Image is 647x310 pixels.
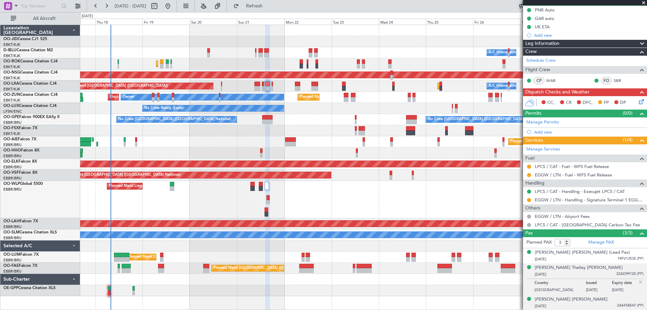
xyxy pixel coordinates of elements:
[525,154,534,162] span: Fuel
[534,287,586,294] p: [GEOGRAPHIC_DATA]
[3,224,22,229] a: EBBR/BRU
[379,19,426,25] div: Wed 24
[623,110,633,117] span: (0/0)
[520,19,567,25] div: Sat 27
[612,281,638,287] p: Expiry date
[3,104,19,108] span: OO-LUX
[3,182,43,186] a: OO-WLPGlobal 5500
[586,281,612,287] p: Issued
[426,19,473,25] div: Thu 25
[566,100,572,106] span: CR
[3,286,18,290] span: OE-GPP
[3,76,20,81] a: EBKT/KJK
[3,253,20,257] span: OO-LUM
[535,197,644,203] a: EGGW / LTN - Handling - Signature Terminal 1 EGGW / LTN
[3,165,22,170] a: EBBR/BRU
[3,235,22,241] a: EBBR/BRU
[533,77,545,84] div: CP
[620,100,626,106] span: DP
[428,114,541,124] div: No Crew [GEOGRAPHIC_DATA] ([GEOGRAPHIC_DATA] National)
[3,93,58,97] a: OO-ZUNCessna Citation CJ4
[3,59,58,63] a: OO-ROKCessna Citation CJ4
[535,189,625,194] a: LPCS / CAT - Handling - Execujet LPCS / CAT
[3,219,20,223] span: OO-LAH
[535,257,546,262] span: [DATE]
[95,19,143,25] div: Thu 18
[535,249,630,256] div: [PERSON_NAME] [PERSON_NAME] (Lead Pax)
[535,272,546,277] span: [DATE]
[3,126,19,130] span: OO-FSX
[3,87,20,92] a: EBKT/KJK
[546,78,561,84] a: WAR
[535,172,612,178] a: EGGW / LTN - Fuel - WFS Fuel Release
[525,137,543,144] span: Services
[110,92,219,102] div: Unplanned Maint [GEOGRAPHIC_DATA]-[GEOGRAPHIC_DATA]
[3,286,56,290] a: OE-GPPCessna Citation XLS
[526,239,552,246] label: Planned PAX
[3,219,38,223] a: OO-LAHFalcon 7X
[62,81,168,91] div: Planned Maint [GEOGRAPHIC_DATA] ([GEOGRAPHIC_DATA])
[3,131,20,136] a: EBKT/KJK
[3,82,19,86] span: OO-LXA
[525,229,533,237] span: Pax
[534,129,644,135] div: Add new
[3,148,39,152] a: OO-HHOFalcon 8X
[614,78,629,84] a: SBR
[237,19,284,25] div: Sun 21
[623,136,633,143] span: (1/4)
[510,137,616,147] div: Planned Maint [GEOGRAPHIC_DATA] ([GEOGRAPHIC_DATA])
[535,296,608,303] div: [PERSON_NAME] [PERSON_NAME]
[3,53,20,58] a: EBKT/KJK
[3,109,22,114] a: LFSN/ENC
[526,119,559,126] a: Manage Permits
[535,7,555,13] div: PNR Auto
[144,103,184,113] div: No Crew Nancy (Essey)
[82,13,93,19] div: [DATE]
[525,66,550,74] span: Flight Crew
[3,142,22,147] a: EBBR/BRU
[3,264,37,268] a: OO-FAEFalcon 7X
[3,182,20,186] span: OO-WLP
[190,19,237,25] div: Sat 20
[3,171,37,175] a: OO-VSFFalcon 8X
[3,264,19,268] span: OO-FAE
[535,264,623,271] div: [PERSON_NAME] Thailay [PERSON_NAME]
[3,71,58,75] a: OO-NSGCessna Citation CJ4
[3,176,22,181] a: EBBR/BRU
[3,48,17,52] span: D-IBLU
[473,19,520,25] div: Fri 26
[588,239,614,246] a: Manage PAX
[109,181,144,191] div: Planned Maint Liege
[616,271,644,277] span: 22AD99120 (PP)
[525,40,559,48] span: Leg Information
[3,64,20,69] a: EBKT/KJK
[547,100,555,106] span: CC,
[638,279,644,285] img: close
[3,42,20,47] a: EBKT/KJK
[3,71,20,75] span: OO-NSG
[123,92,134,102] div: Owner
[213,263,335,273] div: Planned Maint [GEOGRAPHIC_DATA] ([GEOGRAPHIC_DATA] National)
[535,214,590,219] a: EGGW / LTN - Airport Fees
[623,229,633,236] span: (3/3)
[7,13,73,24] button: All Aircraft
[3,137,36,141] a: OO-AIEFalcon 7X
[3,153,22,159] a: EBBR/BRU
[525,88,589,96] span: Dispatch Checks and Weather
[525,179,545,187] span: Handling
[601,77,612,84] div: FO
[240,4,269,8] span: Refresh
[526,57,556,64] a: Schedule Crew
[3,126,37,130] a: OO-FSXFalcon 7X
[3,137,18,141] span: OO-AIE
[3,160,19,164] span: OO-ELK
[3,37,47,41] a: OO-JIDCessna CJ1 525
[3,171,19,175] span: OO-VSF
[535,24,550,30] div: UK ETA
[3,93,20,97] span: OO-ZUN
[3,258,22,263] a: EBBR/BRU
[604,100,609,106] span: FP
[3,37,18,41] span: OO-JID
[3,48,53,52] a: D-IBLUCessna Citation M2
[3,230,57,234] a: OO-SLMCessna Citation XLS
